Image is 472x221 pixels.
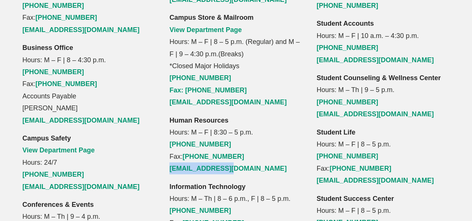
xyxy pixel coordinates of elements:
[169,14,253,21] strong: Campus Store & Mailroom
[22,26,140,34] a: [EMAIL_ADDRESS][DOMAIN_NAME]
[22,183,140,190] a: [EMAIL_ADDRESS][DOMAIN_NAME]
[22,42,156,126] p: Hours: M – F | 8 – 4:30 p.m. Fax: Accounts Payable [PERSON_NAME]
[169,165,287,172] a: [EMAIL_ADDRESS][DOMAIN_NAME]
[22,132,156,193] p: Hours: 24/7
[169,207,231,214] a: [PHONE_NUMBER]
[316,152,378,160] a: [PHONE_NUMBER]
[316,20,373,27] strong: Student Accounts
[22,68,84,76] a: [PHONE_NUMBER]
[22,117,140,124] a: [EMAIL_ADDRESS][DOMAIN_NAME]
[329,165,391,172] a: [PHONE_NUMBER]
[316,126,450,187] p: Hours: M – F | 8 – 5 p.m. Fax:
[169,86,247,94] a: Fax: [PHONE_NUMBER]
[22,146,95,154] a: View Department Page
[22,44,73,51] strong: Business Office
[316,129,355,136] strong: Student Life
[35,80,97,88] a: [PHONE_NUMBER]
[169,74,231,82] a: [PHONE_NUMBER]
[316,18,450,66] p: Hours: M – F | 10 a.m. – 4:30 p.m.
[316,195,394,202] strong: Student Success Center
[169,12,303,108] p: Hours: M – F | 8 – 5 p.m. (Regular) and M – F | 9 – 4:30 p.m.(Breaks) *Closed Major Holidays
[35,14,97,21] a: [PHONE_NUMBER]
[316,2,378,9] a: [PHONE_NUMBER]
[169,183,246,190] strong: Information Technology
[182,153,244,160] a: [PHONE_NUMBER]
[316,74,441,82] strong: Student Counseling & Wellness Center
[22,171,84,178] a: [PHONE_NUMBER]
[316,72,450,120] p: Hours: M – Th | 9 – 5 p.m.
[316,110,434,118] a: [EMAIL_ADDRESS][DOMAIN_NAME]
[169,141,231,148] a: [PHONE_NUMBER]
[316,44,378,51] a: [PHONE_NUMBER]
[22,201,94,208] strong: Conferences & Events
[169,114,303,175] p: Hours: M – F | 8:30 – 5 p.m. Fax:
[316,56,434,64] a: [EMAIL_ADDRESS][DOMAIN_NAME]
[22,2,84,9] a: [PHONE_NUMBER]
[169,98,287,106] a: [EMAIL_ADDRESS][DOMAIN_NAME]
[169,117,228,124] strong: Human Resources
[316,98,378,106] a: [PHONE_NUMBER]
[169,26,242,34] a: View Department Page
[22,135,71,142] strong: Campus Safety
[316,177,434,184] a: [EMAIL_ADDRESS][DOMAIN_NAME]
